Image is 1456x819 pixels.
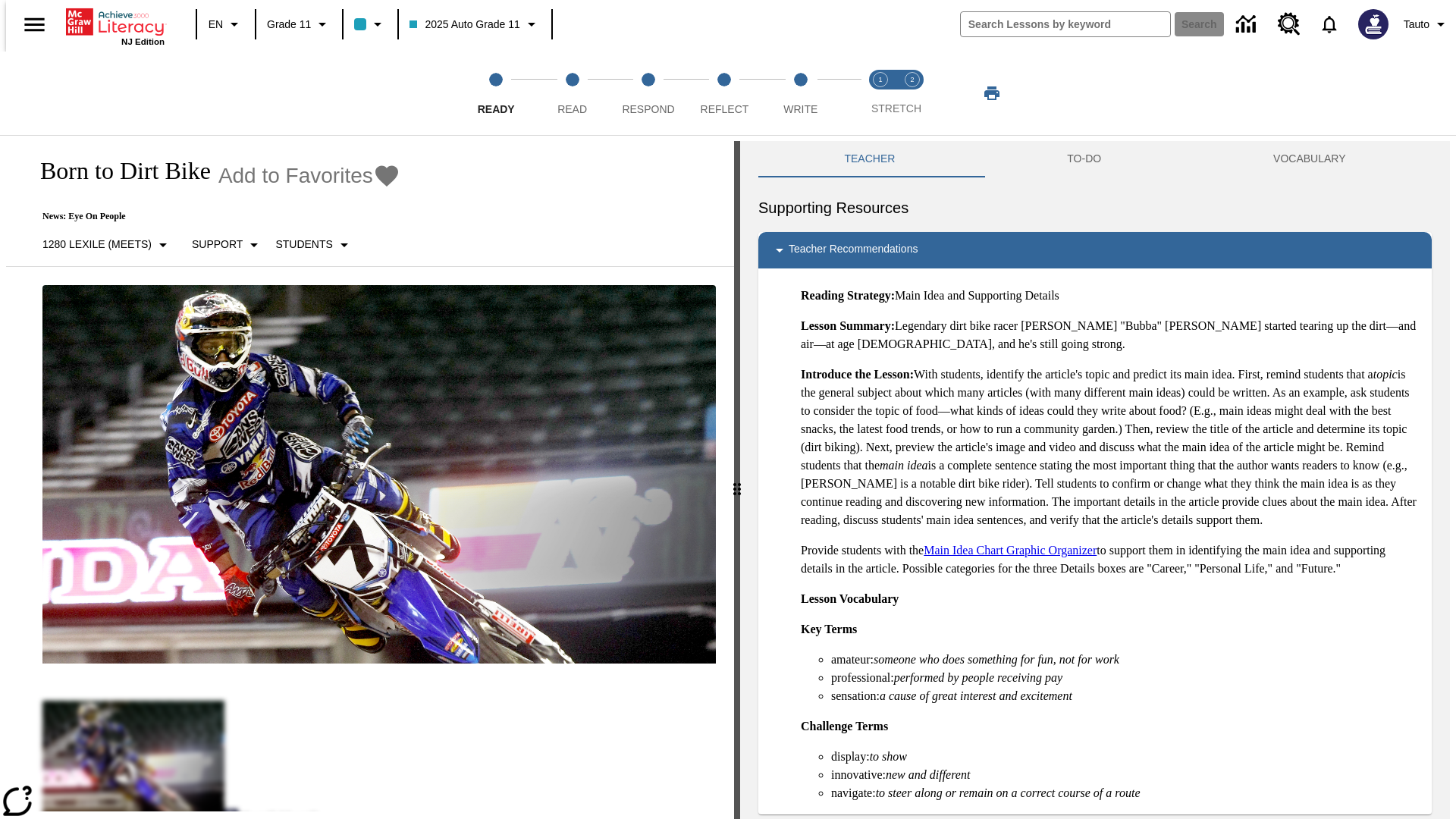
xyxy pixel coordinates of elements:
span: Grade 11 [267,17,311,33]
h6: Supporting Resources [758,196,1432,220]
em: to show [870,750,907,763]
button: Select Student [269,231,359,259]
button: Print [968,80,1016,107]
button: Class: 2025 Auto Grade 11, Select your class [403,11,546,38]
em: to steer along or remain on a correct course of a route [876,786,1141,799]
p: Legendary dirt bike racer [PERSON_NAME] "Bubba" [PERSON_NAME] started tearing up the dirt—and air... [801,317,1420,353]
em: main idea [880,459,928,472]
img: Avatar [1358,9,1389,39]
a: Data Center [1227,4,1269,45]
em: topic [1373,368,1398,381]
em: performed by people receiving pay [894,671,1062,684]
button: Ready step 1 of 5 [452,52,540,135]
span: Read [557,103,587,115]
li: amateur: [831,651,1420,669]
p: News: Eye On People [24,211,400,222]
em: new and different [886,768,970,781]
em: someone who does something for fun, not for work [874,653,1119,666]
p: Provide students with the to support them in identifying the main idea and supporting details in ... [801,541,1420,578]
span: Tauto [1404,17,1429,33]
button: VOCABULARY [1188,141,1432,177]
button: Stretch Respond step 2 of 2 [890,52,934,135]
p: Main Idea and Supporting Details [801,287,1420,305]
span: Respond [622,103,674,115]
em: a cause of great interest and excitement [880,689,1072,702]
button: Read step 2 of 5 [528,52,616,135]
span: EN [209,17,223,33]
button: Grade: Grade 11, Select a grade [261,11,337,38]
button: Add to Favorites - Born to Dirt Bike [218,162,400,189]
span: Write [783,103,817,115]
a: Notifications [1310,5,1349,44]
p: Students [275,237,332,253]
div: Instructional Panel Tabs [758,141,1432,177]
p: 1280 Lexile (Meets) [42,237,152,253]
div: Press Enter or Spacebar and then press right and left arrow keys to move the slider [734,141,740,819]
span: STRETCH [871,102,921,115]
div: reading [6,141,734,811]
button: Scaffolds, Support [186,231,269,259]
strong: Reading Strategy: [801,289,895,302]
button: Select Lexile, 1280 Lexile (Meets) [36,231,178,259]
div: activity [740,141,1450,819]
li: innovative: [831,766,1420,784]
strong: Lesson Summary: [801,319,895,332]
button: TO-DO [981,141,1188,177]
a: Main Idea Chart Graphic Organizer [924,544,1097,557]
p: With students, identify the article's topic and predict its main idea. First, remind students tha... [801,366,1420,529]
span: Add to Favorites [218,164,373,188]
p: Teacher Recommendations [789,241,918,259]
div: Teacher Recommendations [758,232,1432,268]
span: 2025 Auto Grade 11 [409,17,519,33]
button: Write step 5 of 5 [757,52,845,135]
text: 2 [910,76,914,83]
li: professional: [831,669,1420,687]
strong: Key Terms [801,623,857,635]
li: sensation: [831,687,1420,705]
strong: Introduce the Lesson: [801,368,914,381]
p: Support [192,237,243,253]
text: 1 [878,76,882,83]
span: Ready [478,103,515,115]
strong: Lesson Vocabulary [801,592,899,605]
li: display: [831,748,1420,766]
button: Open side menu [12,2,57,47]
button: Reflect step 4 of 5 [680,52,768,135]
span: Reflect [701,103,749,115]
button: Language: EN, Select a language [202,11,250,38]
strong: Challenge Terms [801,720,888,733]
button: Teacher [758,141,981,177]
li: navigate: [831,784,1420,802]
input: search field [961,12,1170,36]
button: Profile/Settings [1398,11,1456,38]
a: Resource Center, Will open in new tab [1269,4,1310,45]
div: Home [66,5,165,46]
button: Respond step 3 of 5 [604,52,692,135]
button: Stretch Read step 1 of 2 [858,52,902,135]
button: Class color is light blue. Change class color [348,11,393,38]
img: Motocross racer James Stewart flies through the air on his dirt bike. [42,285,716,664]
button: Select a new avatar [1349,5,1398,44]
span: NJ Edition [121,37,165,46]
h1: Born to Dirt Bike [24,157,211,185]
